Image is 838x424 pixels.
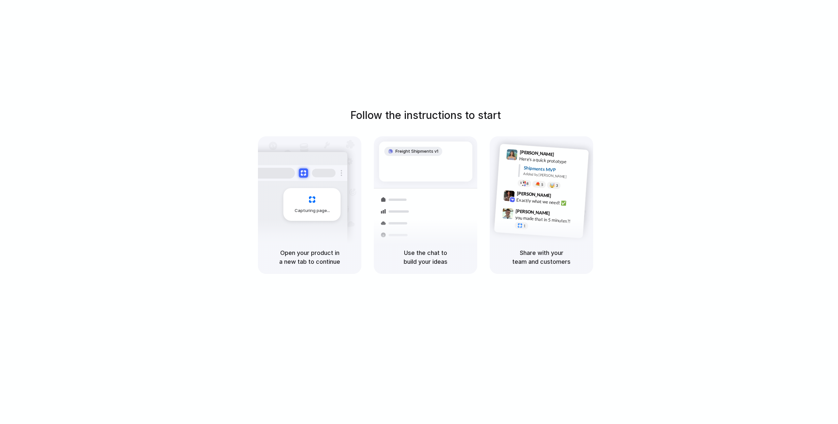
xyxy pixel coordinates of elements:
div: Here's a quick prototype [519,155,585,166]
div: Shipments MVP [523,164,584,175]
h5: Open your product in a new tab to continue [266,248,354,266]
span: [PERSON_NAME] [516,207,550,217]
span: 9:47 AM [552,210,565,218]
span: 3 [556,184,558,187]
div: Exactly what we need! ✅ [516,197,582,208]
span: [PERSON_NAME] [519,148,554,158]
span: 9:42 AM [553,193,567,201]
div: 🤯 [550,183,555,188]
h5: Share with your team and customers [498,248,585,266]
div: Added by [PERSON_NAME] [523,171,583,181]
span: 9:41 AM [556,152,570,160]
h5: Use the chat to build your ideas [382,248,469,266]
span: 5 [541,183,543,186]
h1: Follow the instructions to start [350,107,501,123]
span: [PERSON_NAME] [517,190,551,199]
span: 1 [523,224,526,228]
div: you made that in 5 minutes?! [515,214,580,225]
span: Capturing page [295,207,331,214]
span: 8 [526,182,529,185]
span: Freight Shipments v1 [395,148,438,155]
